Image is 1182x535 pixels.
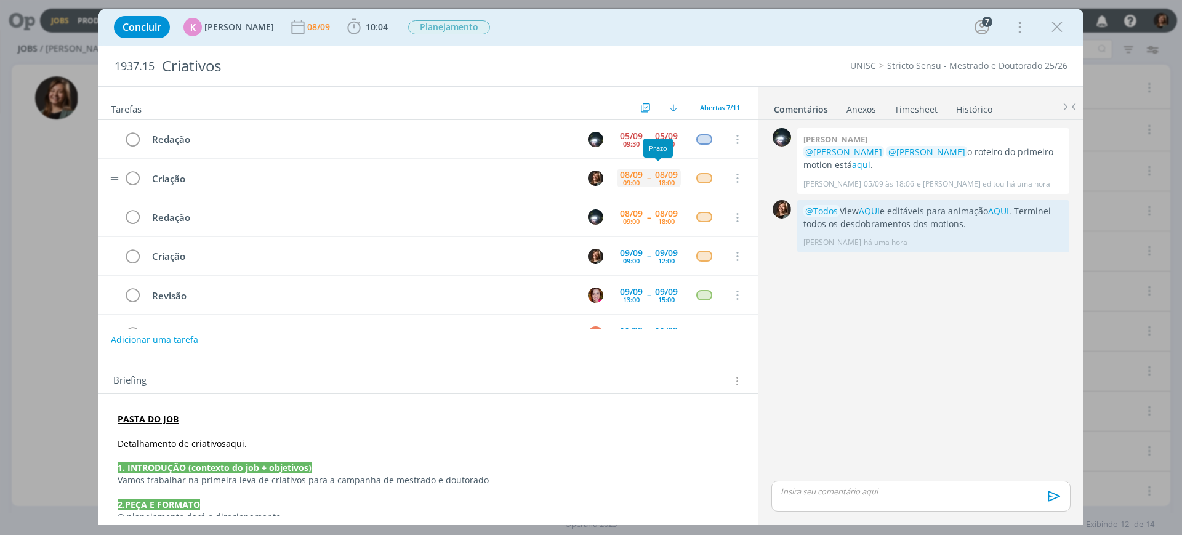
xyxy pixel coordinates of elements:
[803,179,861,190] p: [PERSON_NAME]
[366,21,388,33] span: 10:04
[123,22,161,32] span: Concluir
[118,474,739,486] p: Vamos trabalhar na primeira leva de criativos para a campanha de mestrado e doutorado
[118,499,200,510] strong: 2.PEÇA E FORMATO
[864,179,914,190] span: 05/09 às 18:06
[183,18,202,36] div: K
[157,51,665,81] div: Criativos
[647,252,651,260] span: --
[647,291,651,299] span: --
[670,104,677,111] img: arrow-down.svg
[803,146,1063,171] p: o roteiro do primeiro motion está .
[982,17,992,27] div: 7
[805,205,838,217] span: @Todos
[110,329,199,351] button: Adicionar uma tarefa
[700,103,740,112] span: Abertas 7/11
[888,146,965,158] span: @[PERSON_NAME]
[147,288,576,304] div: Revisão
[623,140,640,147] div: 09:30
[588,132,603,147] img: G
[588,326,603,342] div: Y
[803,237,861,248] p: [PERSON_NAME]
[118,462,312,473] strong: 1. INTRODUÇÃO (contexto do job + objetivos)
[118,413,179,425] a: PASTA DO JOB
[620,288,643,296] div: 09/09
[859,205,880,217] a: AQUI
[773,128,791,147] img: G
[655,171,678,179] div: 08/09
[864,237,907,248] span: há uma hora
[408,20,490,34] span: Planejamento
[803,134,867,145] b: [PERSON_NAME]
[658,179,675,186] div: 18:00
[118,511,739,523] p: O planejamento dará o direcionamento.
[115,60,155,73] span: 1937.15
[623,257,640,264] div: 09:00
[655,288,678,296] div: 09/09
[183,18,274,36] button: K[PERSON_NAME]
[655,249,678,257] div: 09/09
[620,326,643,335] div: 11/09
[307,23,332,31] div: 08/09
[623,179,640,186] div: 09:00
[658,296,675,303] div: 15:00
[850,60,876,71] a: UNISC
[588,209,603,225] img: G
[147,210,576,225] div: Redação
[917,179,1004,190] span: e [PERSON_NAME] editou
[586,169,605,187] button: L
[113,373,147,389] span: Briefing
[586,247,605,265] button: L
[98,9,1083,525] div: dialog
[647,174,651,182] span: --
[955,98,993,116] a: Histórico
[620,132,643,140] div: 05/09
[1007,179,1050,190] span: há uma hora
[620,249,643,257] div: 09/09
[408,20,491,35] button: Planejamento
[773,98,829,116] a: Comentários
[623,296,640,303] div: 13:00
[114,16,170,38] button: Concluir
[846,103,876,116] div: Anexos
[586,208,605,227] button: G
[147,249,576,264] div: Criação
[588,249,603,264] img: L
[658,257,675,264] div: 12:00
[147,171,576,187] div: Criação
[588,288,603,303] img: B
[773,200,791,219] img: L
[226,438,247,449] a: aqui.
[647,135,651,143] span: --
[655,132,678,140] div: 05/09
[586,130,605,148] button: G
[344,17,391,37] button: 10:04
[852,159,870,171] a: aqui
[803,205,1063,230] p: View e editáveis para animação . Terminei todos os desdobramentos dos motions.
[147,132,576,147] div: Redação
[588,171,603,186] img: L
[620,209,643,218] div: 08/09
[118,438,226,449] span: Detalhamento de criativos
[586,325,605,344] button: Y
[111,100,142,115] span: Tarefas
[655,326,678,335] div: 11/09
[620,171,643,179] div: 08/09
[655,209,678,218] div: 08/09
[887,60,1067,71] a: Stricto Sensu - Mestrado e Doutorado 25/26
[894,98,938,116] a: Timesheet
[643,139,673,158] div: Prazo
[647,213,651,222] span: --
[805,146,882,158] span: @[PERSON_NAME]
[586,286,605,304] button: B
[204,23,274,31] span: [PERSON_NAME]
[972,17,992,37] button: 7
[110,177,119,180] img: drag-icon.svg
[147,327,576,342] div: Campanha
[988,205,1009,217] a: AQUI
[623,218,640,225] div: 09:00
[658,218,675,225] div: 18:00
